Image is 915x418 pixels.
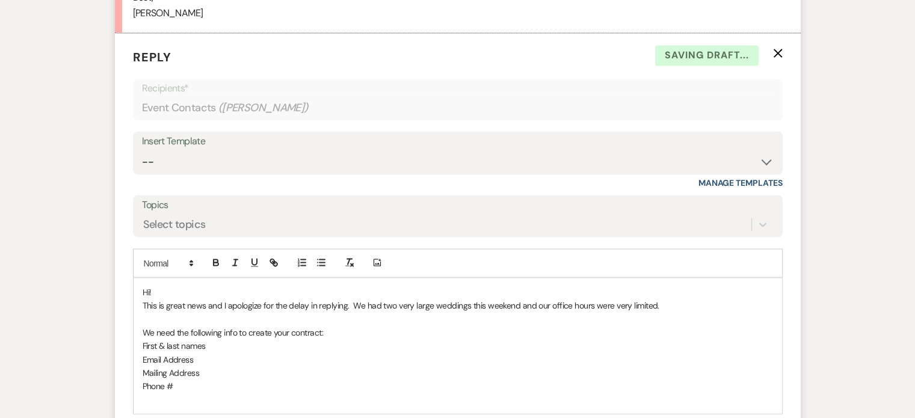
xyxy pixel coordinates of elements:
[698,177,783,188] a: Manage Templates
[143,285,773,298] p: Hi!
[143,352,773,366] p: Email Address
[143,379,773,392] p: Phone #
[143,298,773,312] p: This is great news and I apologize for the delay in replying. We had two very large weddings this...
[143,217,206,233] div: Select topics
[142,132,774,150] div: Insert Template
[143,366,773,379] p: Mailing Address
[133,49,171,64] span: Reply
[142,80,774,96] p: Recipients*
[655,45,759,66] span: Saving draft...
[142,196,774,214] label: Topics
[143,339,773,352] p: First & last names
[142,96,774,119] div: Event Contacts
[143,325,773,339] p: We need the following info to create your contract:
[218,99,309,115] span: ( [PERSON_NAME] )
